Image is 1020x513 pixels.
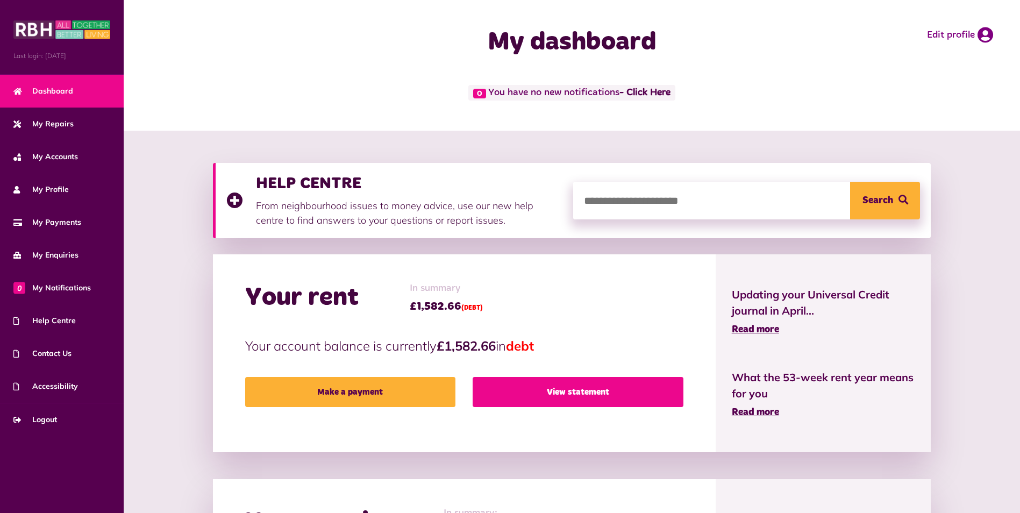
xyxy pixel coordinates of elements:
[862,182,893,219] span: Search
[732,287,915,319] span: Updating your Universal Credit journal in April...
[506,338,534,354] span: debt
[732,287,915,337] a: Updating your Universal Credit journal in April... Read more
[13,282,91,294] span: My Notifications
[410,281,483,296] span: In summary
[245,377,455,407] a: Make a payment
[245,282,359,313] h2: Your rent
[359,27,786,58] h1: My dashboard
[473,377,683,407] a: View statement
[13,315,76,326] span: Help Centre
[437,338,496,354] strong: £1,582.66
[13,118,74,130] span: My Repairs
[13,85,73,97] span: Dashboard
[13,348,72,359] span: Contact Us
[13,217,81,228] span: My Payments
[850,182,920,219] button: Search
[13,19,110,40] img: MyRBH
[13,282,25,294] span: 0
[468,85,675,101] span: You have no new notifications
[732,325,779,334] span: Read more
[619,88,671,98] a: - Click Here
[473,89,486,98] span: 0
[13,51,110,61] span: Last login: [DATE]
[256,198,562,227] p: From neighbourhood issues to money advice, use our new help centre to find answers to your questi...
[256,174,562,193] h3: HELP CENTRE
[13,151,78,162] span: My Accounts
[410,298,483,315] span: £1,582.66
[732,408,779,417] span: Read more
[13,184,69,195] span: My Profile
[461,305,483,311] span: (DEBT)
[732,369,915,420] a: What the 53-week rent year means for you Read more
[13,414,57,425] span: Logout
[732,369,915,402] span: What the 53-week rent year means for you
[927,27,993,43] a: Edit profile
[245,336,683,355] p: Your account balance is currently in
[13,250,79,261] span: My Enquiries
[13,381,78,392] span: Accessibility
